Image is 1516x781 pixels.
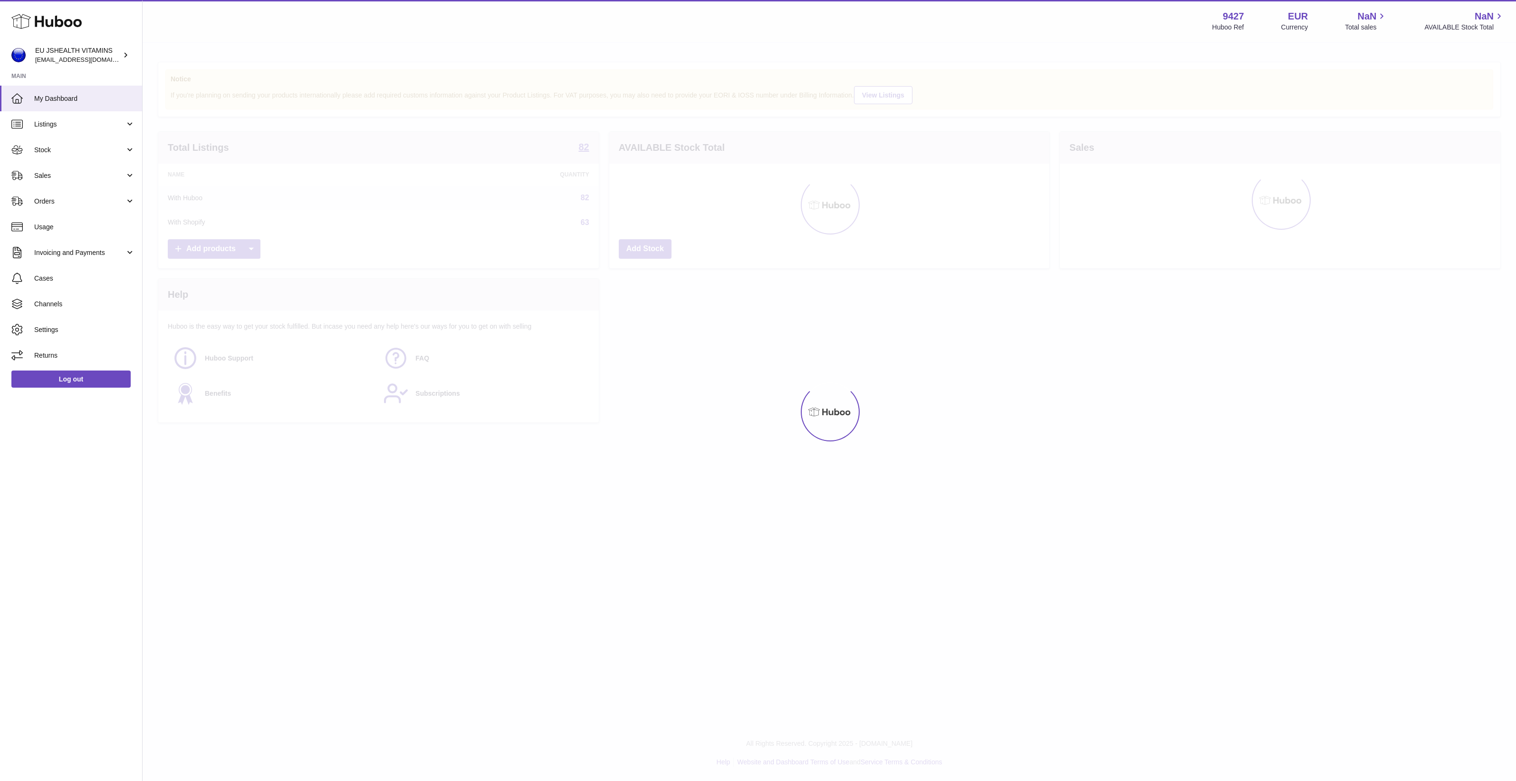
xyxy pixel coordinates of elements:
span: Settings [34,325,135,334]
span: Stock [34,146,125,155]
div: Huboo Ref [1212,23,1244,32]
span: Channels [34,300,135,309]
img: internalAdmin-9427@internal.huboo.com [11,48,26,62]
strong: EUR [1288,10,1308,23]
a: NaN Total sales [1345,10,1387,32]
span: Total sales [1345,23,1387,32]
span: NaN [1475,10,1494,23]
span: AVAILABLE Stock Total [1424,23,1505,32]
span: Usage [34,223,135,232]
span: [EMAIL_ADDRESS][DOMAIN_NAME] [35,56,140,63]
span: Orders [34,197,125,206]
strong: 9427 [1223,10,1244,23]
a: Log out [11,371,131,388]
span: Sales [34,171,125,180]
span: Cases [34,274,135,283]
span: My Dashboard [34,94,135,103]
span: NaN [1357,10,1376,23]
a: NaN AVAILABLE Stock Total [1424,10,1505,32]
div: Currency [1281,23,1308,32]
span: Listings [34,120,125,129]
div: EU JSHEALTH VITAMINS [35,46,121,64]
span: Returns [34,351,135,360]
span: Invoicing and Payments [34,248,125,257]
